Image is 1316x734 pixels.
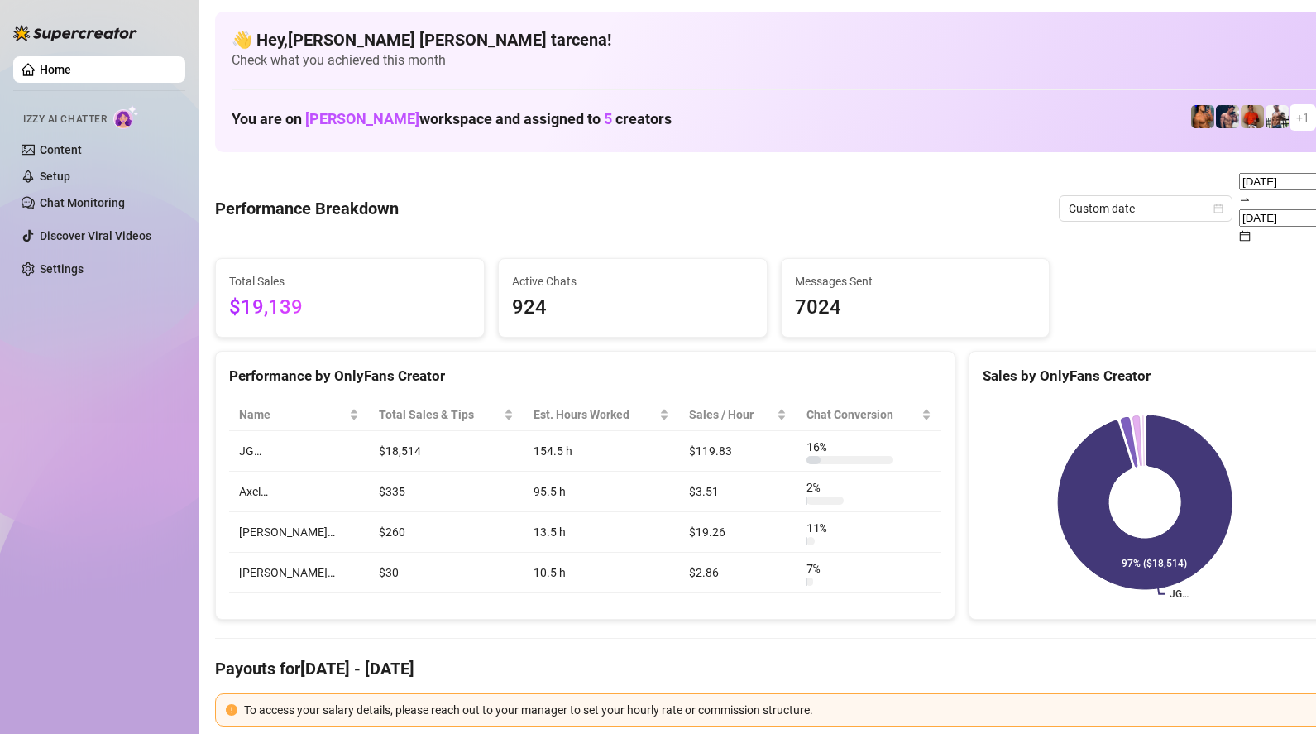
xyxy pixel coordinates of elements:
td: $30 [369,553,524,593]
img: AI Chatter [113,105,139,129]
span: calendar [1239,230,1251,242]
td: [PERSON_NAME]… [229,553,369,593]
span: Name [239,405,346,424]
td: JG… [229,431,369,472]
img: Axel [1216,105,1239,128]
a: Home [40,63,71,76]
span: 2 % [806,478,833,497]
span: 7024 [795,292,1036,324]
span: 5 [604,110,612,127]
td: $19.26 [679,512,797,553]
a: Content [40,143,82,156]
span: calendar [1213,204,1223,213]
span: Check what you achieved this month [232,51,1316,70]
div: Est. Hours Worked [534,405,656,424]
div: Performance by OnlyFans Creator [229,365,941,387]
img: JG [1191,105,1214,128]
span: Total Sales & Tips [379,405,500,424]
a: Setup [40,170,70,183]
td: $2.86 [679,553,797,593]
span: Custom date [1069,196,1223,221]
span: Active Chats [512,272,754,290]
td: $260 [369,512,524,553]
span: 924 [512,292,754,324]
h4: Performance Breakdown [215,197,399,220]
span: 16 % [806,438,833,456]
th: Chat Conversion [797,399,941,431]
span: [PERSON_NAME] [305,110,419,127]
span: $19,139 [229,292,471,324]
td: [PERSON_NAME]… [229,512,369,553]
td: $18,514 [369,431,524,472]
span: Messages Sent [795,272,1036,290]
span: Izzy AI Chatter [23,112,107,127]
th: Total Sales & Tips [369,399,524,431]
img: logo-BBDzfeDw.svg [13,25,137,41]
a: Chat Monitoring [40,196,125,209]
span: 11 % [806,519,833,537]
th: Sales / Hour [679,399,797,431]
span: exclamation-circle [226,704,237,716]
td: 10.5 h [524,553,679,593]
span: 7 % [806,559,833,578]
text: JG… [1170,588,1189,600]
a: Discover Viral Videos [40,229,151,242]
h1: You are on workspace and assigned to creators [232,110,672,128]
span: + 1 [1296,108,1309,127]
th: Name [229,399,369,431]
td: $119.83 [679,431,797,472]
span: swap-right [1239,194,1251,205]
span: Total Sales [229,272,471,290]
h4: 👋 Hey, [PERSON_NAME] [PERSON_NAME] tarcena ! [232,28,1316,51]
td: $3.51 [679,472,797,512]
img: JUSTIN [1266,105,1289,128]
td: Axel… [229,472,369,512]
span: Chat Conversion [806,405,918,424]
td: 95.5 h [524,472,679,512]
span: to [1239,193,1251,206]
span: Sales / Hour [689,405,773,424]
td: 13.5 h [524,512,679,553]
td: 154.5 h [524,431,679,472]
td: $335 [369,472,524,512]
img: Justin [1241,105,1264,128]
a: Settings [40,262,84,276]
